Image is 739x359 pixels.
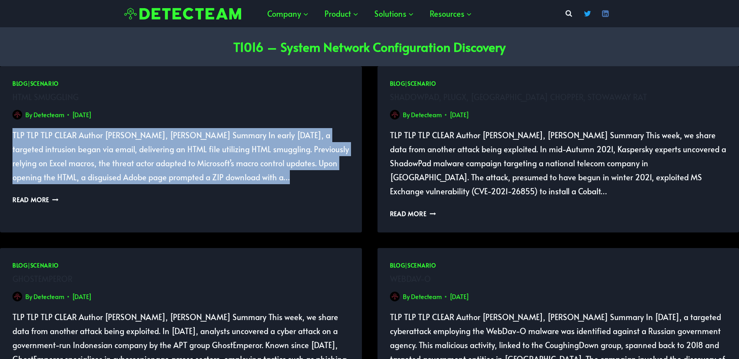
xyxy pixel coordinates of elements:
[12,273,72,284] a: GhostEmperor
[598,6,613,21] a: Linkedin
[390,262,436,269] span: |
[72,109,92,120] time: [DATE]
[411,110,442,119] a: Detecteam
[30,80,59,87] a: Scenario
[580,6,595,21] a: Twitter
[12,92,79,102] a: HTML Smuggling
[562,7,576,21] button: View Search Form
[12,110,22,120] a: Author image
[411,292,442,301] a: Detecteam
[233,37,506,56] h1: T1016 – System Network Configuration Discovery
[34,292,64,301] a: Detecteam
[390,110,400,120] img: Avatar photo
[390,262,405,269] a: Blog
[12,292,22,301] a: Author image
[390,80,405,87] a: Blog
[403,109,410,120] span: By
[390,292,400,301] img: Avatar photo
[407,262,436,269] a: Scenario
[390,273,431,284] a: WebDav-O
[34,110,64,119] a: Detecteam
[259,2,480,25] nav: Primary
[390,292,400,301] a: Author image
[259,2,317,25] button: Child menu of Company
[450,291,469,302] time: [DATE]
[422,2,480,25] button: Child menu of Resources
[12,262,28,269] a: Blog
[12,80,59,87] span: |
[12,80,28,87] a: Blog
[390,80,436,87] span: |
[25,291,32,302] span: By
[12,262,59,269] span: |
[390,110,400,120] a: Author image
[390,128,727,198] p: TLP TLP TLP CLEAR Author [PERSON_NAME], [PERSON_NAME] Summary This week, we share data from anoth...
[317,2,367,25] button: Child menu of Product
[390,92,647,102] a: Shadowpad, PlugX, [GEOGRAPHIC_DATA] Chopper, Stowaway RAT
[12,292,22,301] img: Avatar photo
[403,291,410,302] span: By
[25,109,32,120] span: By
[12,110,22,120] img: Avatar photo
[124,8,241,20] img: Detecteam
[367,2,422,25] button: Child menu of Solutions
[12,195,58,204] a: Read More
[390,209,436,218] a: Read More
[450,109,469,120] time: [DATE]
[72,291,92,302] time: [DATE]
[407,80,436,87] a: Scenario
[12,128,349,184] p: TLP TLP TLP CLEAR Author [PERSON_NAME], [PERSON_NAME] Summary In early [DATE], a targeted intrusi...
[30,262,59,269] a: Scenario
